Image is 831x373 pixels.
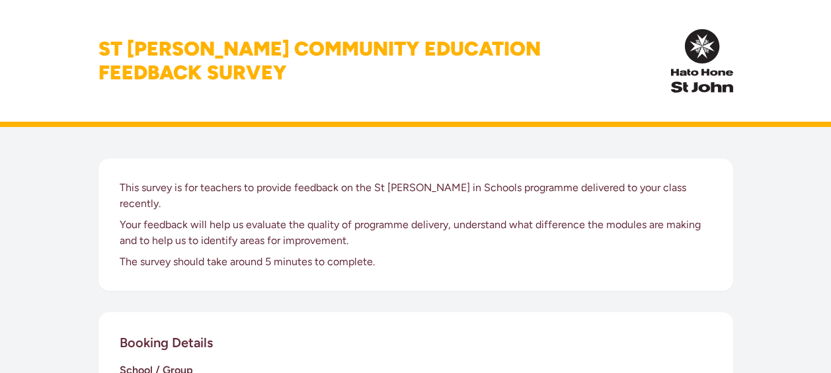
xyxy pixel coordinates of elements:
h2: Booking Details [120,333,213,352]
h1: St [PERSON_NAME] Community Education Feedback Survey [99,37,541,85]
p: This survey is for teachers to provide feedback on the St [PERSON_NAME] in Schools programme deli... [120,180,712,212]
img: InPulse [671,29,732,93]
p: Your feedback will help us evaluate the quality of programme delivery, understand what difference... [120,217,712,249]
p: The survey should take around 5 minutes to complete. [120,254,712,270]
